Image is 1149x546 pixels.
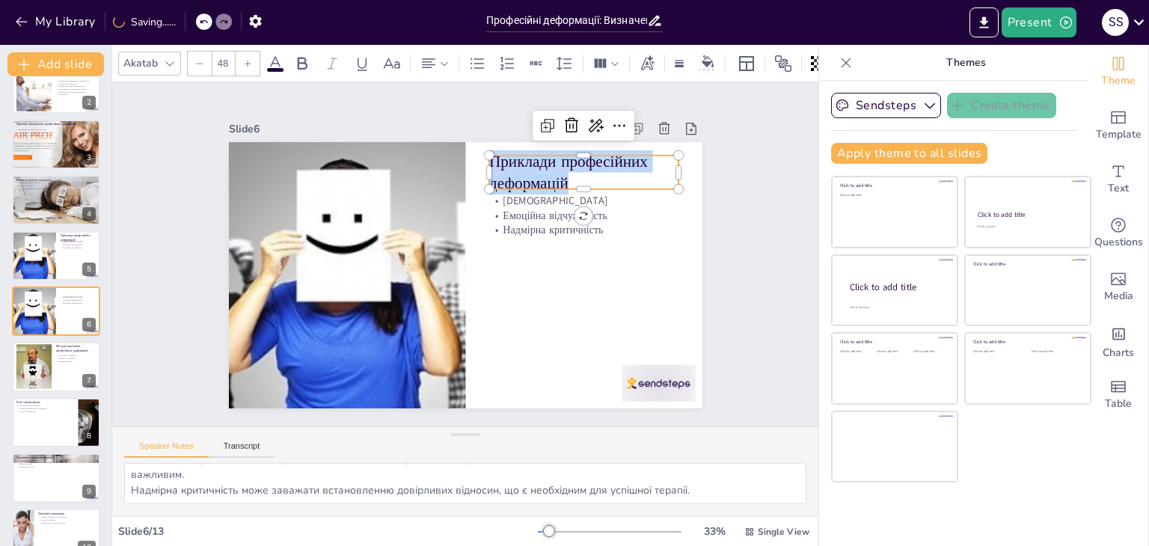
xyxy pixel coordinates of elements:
div: 5 [12,231,100,280]
p: Професійні деформації можуть проявлятися у негативних рисах [56,85,96,90]
div: 8 [82,429,96,443]
div: Click to add text [840,194,947,197]
div: Click to add text [913,350,947,354]
p: Роль саморозвитку [16,400,74,405]
div: Add text boxes [1088,153,1148,206]
button: Export to PowerPoint [969,7,999,37]
p: Втрата мотивації [16,185,96,188]
div: Layout [735,52,759,76]
input: Insert title [486,10,647,31]
div: Border settings [671,52,687,76]
p: Емоційне вигорання [38,512,96,516]
p: Визначення є першим кроком до подолання [56,91,96,96]
p: Участь у тренінгах [56,358,96,361]
div: Click to add title [850,280,946,293]
div: 6 [82,318,96,331]
div: Click to add text [973,350,1020,354]
div: Click to add text [1032,350,1079,354]
p: Обмін досвідом [16,462,96,465]
div: Click to add title [840,182,947,188]
button: My Library [11,10,102,34]
p: Надмірна критичність [61,301,96,304]
p: Співпраця з колегами [16,460,96,463]
div: Click to add title [978,210,1077,219]
div: Click to add text [877,350,910,354]
div: 8 [12,398,100,447]
div: Click to add body [850,305,944,309]
p: Емоційна відчуженість [61,243,96,246]
p: Постійний саморозвиток [16,404,74,407]
p: Зниження якості роботи [16,182,96,185]
div: Get real-time input from your audience [1088,206,1148,260]
div: Change the overall theme [1088,45,1148,99]
button: Sendsteps [831,93,941,118]
div: Background color [696,55,719,71]
div: Akatab [120,53,161,73]
p: [DEMOGRAPHIC_DATA] [518,245,625,416]
p: Емоційна відчуженість [61,298,96,301]
div: 9 [82,485,96,498]
button: Create theme [947,93,1056,118]
p: [DEMOGRAPHIC_DATA] [61,240,96,243]
p: Надмірна критичність [491,259,599,430]
div: 33 % [696,524,732,539]
span: Position [774,55,792,73]
div: 2 [12,64,100,113]
span: Text [1108,180,1129,197]
div: Saving...... [113,15,176,29]
p: Надмірна критичність [61,246,96,249]
div: 3 [82,151,96,165]
div: Add images, graphics, shapes or video [1088,260,1148,314]
button: Present [1002,7,1076,37]
button: Add slide [7,52,104,76]
p: Вплив на роботу психолога [16,178,96,182]
div: 6 [12,286,100,336]
p: Важливість підтримки колег [16,455,96,460]
p: Читання професійної літератури [16,407,74,410]
p: Недостатня підтримка з боку колег [16,131,96,134]
span: Table [1105,396,1132,412]
div: 9 [12,453,100,503]
div: Text effects [636,52,658,76]
p: Участь у вебінарах [16,410,74,413]
div: Click to add text [840,350,874,354]
div: Click to add title [973,261,1080,267]
p: Приклади професійних деформацій [529,223,662,409]
button: Apply theme to all slides [831,143,987,164]
button: Transcript [209,441,275,458]
span: Single View [758,526,809,538]
div: Column Count [589,52,623,76]
p: Методи подолання професійних деформацій [56,345,96,353]
p: Themes [858,45,1073,81]
textarea: Цинізм є серйозною професійною деформацією, яка може суттєво вплинути на якість терапії та довіру... [124,463,806,504]
p: Необхідність вжиття заходів [38,521,96,524]
div: 7 [12,342,100,391]
div: Slide 6 / 13 [118,524,538,539]
p: Приклади професійних деформацій [61,233,96,242]
p: Погіршення взаємодії з клієнтами [16,187,96,190]
div: Add charts and graphs [1088,314,1148,368]
p: Втома та цинізм [38,518,96,521]
span: Media [1104,288,1133,304]
span: Template [1096,126,1142,143]
div: 4 [82,207,96,221]
p: Зменшення стресу [16,465,96,468]
p: Відсутність професійного розвитку [16,134,96,137]
div: 4 [12,175,100,224]
div: Click to add title [840,339,947,345]
p: Причини виникнення професійних деформацій [16,122,96,126]
p: Підтримка колег [56,360,96,363]
p: Емоційне вигорання як причина [16,128,96,131]
div: 3 [12,120,100,169]
p: Ознаки емоційного вигорання [38,515,96,518]
div: 2 [82,96,96,109]
button: Speaker Notes [124,441,209,458]
div: 7 [82,374,96,387]
div: S S [1102,9,1129,36]
span: Charts [1103,345,1134,361]
div: Add a table [1088,368,1148,422]
div: Add ready made slides [1088,99,1148,153]
p: [DEMOGRAPHIC_DATA] [61,296,96,299]
span: Theme [1101,73,1136,89]
div: Click to add text [977,225,1076,229]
